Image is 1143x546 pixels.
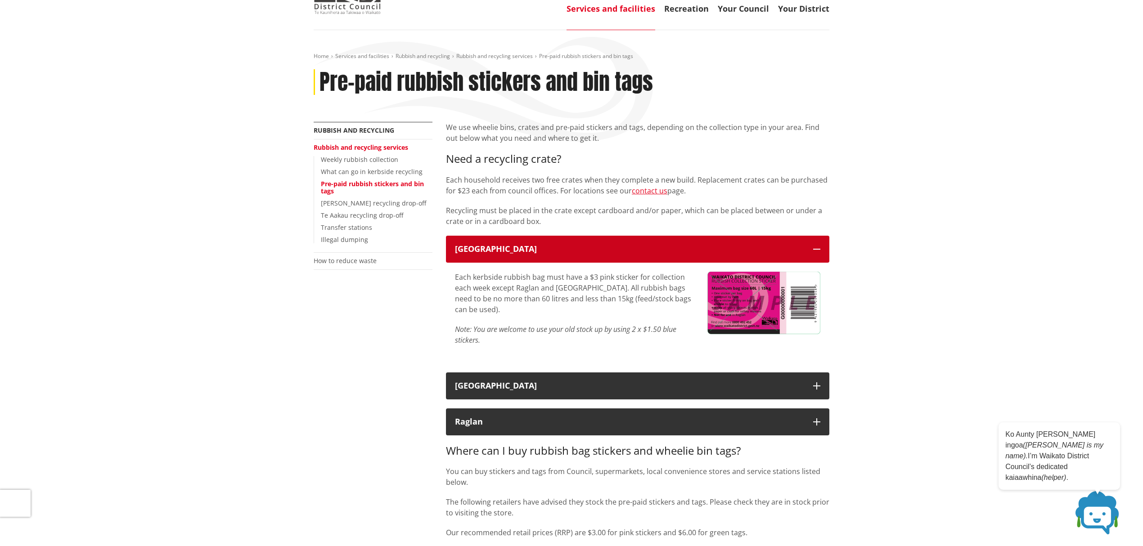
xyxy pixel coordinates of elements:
[455,381,804,390] div: [GEOGRAPHIC_DATA]
[321,199,426,207] a: [PERSON_NAME] recycling drop-off
[446,205,829,227] p: Recycling must be placed in the crate except cardboard and/or paper, which can be placed between ...
[455,324,676,345] em: Note: You are welcome to use your old stock up by using 2 x $1.50 blue stickers.
[314,52,329,60] a: Home
[718,3,769,14] a: Your Council
[321,211,403,219] a: Te Aakau recycling drop-off
[455,272,694,315] p: Each kerbside rubbish bag must have a $3 pink sticker for collection each week except Raglan and ...
[446,122,829,143] p: We use wheelie bins, crates and pre-paid stickers and tags, depending on the collection type in y...
[314,256,377,265] a: How to reduce waste
[446,236,829,263] button: [GEOGRAPHIC_DATA]
[539,52,633,60] span: Pre-paid rubbish stickers and bin tags
[455,417,804,426] div: Raglan
[446,466,829,488] p: You can buy stickers and tags from Council, supermarkets, local convenience stores and service st...
[1005,429,1113,483] p: Ko Aunty [PERSON_NAME] ingoa I’m Waikato District Council’s dedicated kaiaawhina .
[456,52,533,60] a: Rubbish and recycling services
[446,527,829,538] p: Our recommended retail prices (RRP) are $3.00 for pink stickers and $6.00 for green tags.
[335,52,389,60] a: Services and facilities
[632,186,667,196] a: contact us
[314,143,408,152] a: Rubbish and recycling services
[567,3,655,14] a: Services and facilities
[321,223,372,232] a: Transfer stations
[446,372,829,399] button: [GEOGRAPHIC_DATA]
[778,3,829,14] a: Your District
[319,69,653,95] h1: Pre-paid rubbish stickers and bin tags
[664,3,709,14] a: Recreation
[1041,474,1066,481] em: (helper)
[446,152,829,166] h3: Need a recycling crate?
[446,175,829,196] p: Each household receives two free crates when they complete a new build. Replacement crates can be...
[446,408,829,435] button: Raglan
[314,126,394,134] a: Rubbish and recycling
[314,53,829,60] nav: breadcrumb
[1005,441,1103,460] em: ([PERSON_NAME] is my name).
[707,272,820,334] img: WTTD Sign Mockups (2)
[321,155,398,164] a: Weekly rubbish collection
[455,245,804,254] div: [GEOGRAPHIC_DATA]
[321,235,368,244] a: Illegal dumping
[321,179,424,196] a: Pre-paid rubbish stickers and bin tags
[446,497,829,518] p: The following retailers have advised they stock the pre-paid stickers and tags. Please check they...
[396,52,450,60] a: Rubbish and recycling
[321,167,423,176] a: What can go in kerbside recycling
[446,444,829,457] h3: Where can I buy rubbish bag stickers and wheelie bin tags?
